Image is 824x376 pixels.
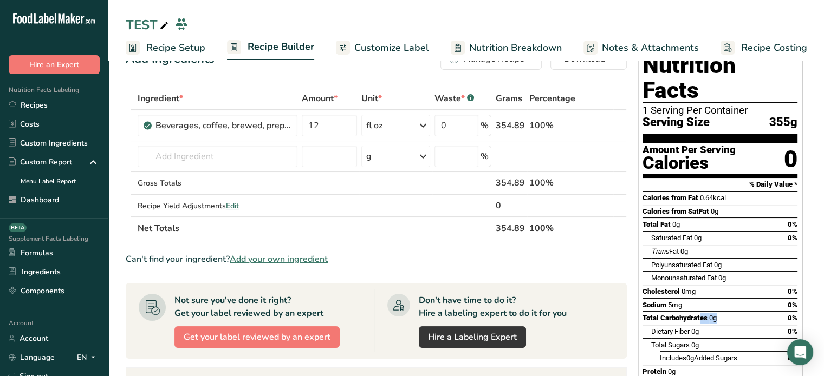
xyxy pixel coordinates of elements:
[643,178,797,191] section: % Daily Value *
[680,247,688,255] span: 0g
[138,146,297,167] input: Add Ingredient
[138,200,297,212] div: Recipe Yield Adjustments
[709,314,717,322] span: 0g
[174,294,323,320] div: Not sure you've done it right? Get your label reviewed by an expert
[366,150,372,163] div: g
[643,116,710,129] span: Serving Size
[602,41,699,55] span: Notes & Attachments
[126,15,171,35] div: TEST
[691,327,699,335] span: 0g
[529,119,575,132] div: 100%
[9,55,100,74] button: Hire an Expert
[711,207,718,215] span: 0g
[700,194,726,202] span: 0.64kcal
[691,341,699,349] span: 0g
[419,294,567,320] div: Don't have time to do it? Hire a labeling expert to do it for you
[643,367,666,375] span: Protein
[714,261,722,269] span: 0g
[788,220,797,228] span: 0%
[643,207,709,215] span: Calories from SatFat
[126,36,205,60] a: Recipe Setup
[651,234,692,242] span: Saturated Fat
[651,261,712,269] span: Polyunsaturated Fat
[583,36,699,60] a: Notes & Attachments
[651,247,679,255] span: Fat
[494,216,527,239] th: 354.89
[155,119,291,132] div: Beverages, coffee, brewed, prepared with tap water
[496,119,525,132] div: 354.89
[434,92,474,105] div: Waste
[643,53,797,103] h1: Nutrition Facts
[146,41,205,55] span: Recipe Setup
[529,92,575,105] span: Percentage
[788,301,797,309] span: 0%
[643,287,680,295] span: Cholesterol
[694,234,702,242] span: 0g
[9,156,72,168] div: Custom Report
[788,234,797,242] span: 0%
[336,36,429,60] a: Customize Label
[184,331,330,344] span: Get your label reviewed by an expert
[651,274,717,282] span: Monounsaturated Fat
[126,253,627,266] div: Can't find your ingredient?
[668,301,682,309] span: 5mg
[419,326,526,348] a: Hire a Labeling Expert
[469,41,562,55] span: Nutrition Breakdown
[77,351,100,364] div: EN
[784,145,797,174] div: 0
[496,92,522,105] span: Grams
[672,220,680,228] span: 0g
[138,92,183,105] span: Ingredient
[643,301,666,309] span: Sodium
[9,223,27,232] div: BETA
[135,216,494,239] th: Net Totals
[651,327,690,335] span: Dietary Fiber
[682,287,696,295] span: 0mg
[451,36,562,60] a: Nutrition Breakdown
[660,354,737,362] span: Includes Added Sugars
[651,341,690,349] span: Total Sugars
[643,155,736,171] div: Calories
[668,367,676,375] span: 0g
[496,199,525,212] div: 0
[9,348,55,367] a: Language
[230,253,328,266] span: Add your own ingredient
[227,35,314,61] a: Recipe Builder
[651,247,669,255] i: Trans
[496,176,525,189] div: 354.89
[788,287,797,295] span: 0%
[174,326,340,348] button: Get your label reviewed by an expert
[361,92,382,105] span: Unit
[718,274,726,282] span: 0g
[138,177,297,189] div: Gross Totals
[721,36,807,60] a: Recipe Costing
[686,354,694,362] span: 0g
[788,327,797,335] span: 0%
[302,92,338,105] span: Amount
[787,339,813,365] div: Open Intercom Messenger
[643,194,698,202] span: Calories from Fat
[248,39,314,54] span: Recipe Builder
[354,41,429,55] span: Customize Label
[741,41,807,55] span: Recipe Costing
[643,314,708,322] span: Total Carbohydrates
[788,314,797,322] span: 0%
[769,116,797,129] span: 355g
[643,105,797,116] div: 1 Serving Per Container
[226,201,239,211] span: Edit
[529,176,575,189] div: 100%
[643,145,736,155] div: Amount Per Serving
[527,216,578,239] th: 100%
[366,119,382,132] div: fl oz
[643,220,671,228] span: Total Fat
